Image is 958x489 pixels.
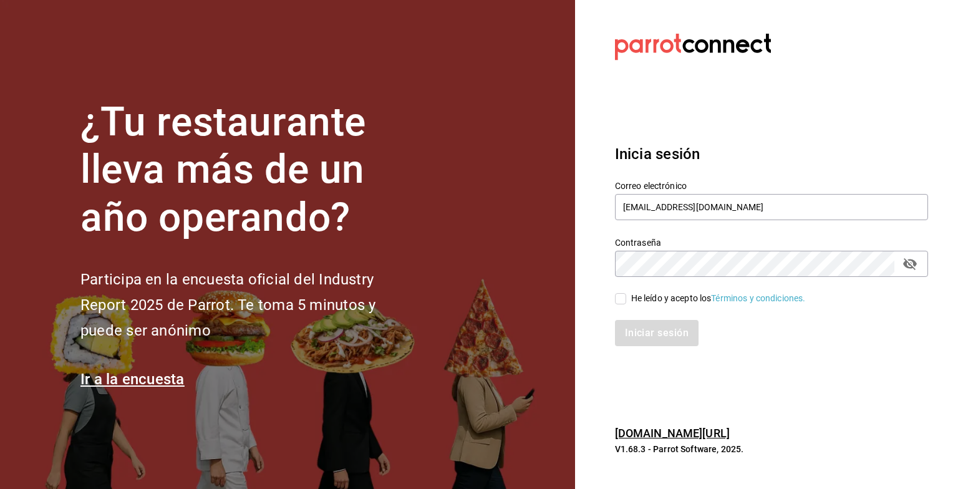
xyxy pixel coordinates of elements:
h1: ¿Tu restaurante lleva más de un año operando? [80,99,417,242]
a: Términos y condiciones. [711,293,805,303]
div: He leído y acepto los [631,292,806,305]
a: [DOMAIN_NAME][URL] [615,427,730,440]
label: Contraseña [615,238,928,246]
a: Ir a la encuesta [80,370,185,388]
label: Correo electrónico [615,181,928,190]
input: Ingresa tu correo electrónico [615,194,928,220]
h3: Inicia sesión [615,143,928,165]
h2: Participa en la encuesta oficial del Industry Report 2025 de Parrot. Te toma 5 minutos y puede se... [80,267,417,343]
p: V1.68.3 - Parrot Software, 2025. [615,443,928,455]
button: passwordField [899,253,921,274]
